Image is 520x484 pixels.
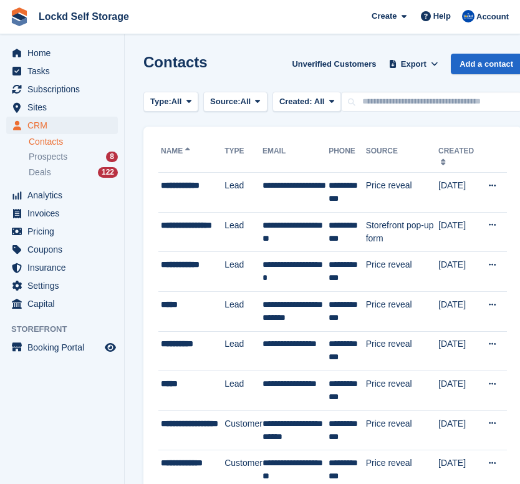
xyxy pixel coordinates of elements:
span: Storefront [11,323,124,336]
a: menu [6,277,118,294]
span: Sites [27,99,102,116]
td: Storefront pop-up form [366,212,438,252]
a: Contacts [29,136,118,148]
span: Source: [210,95,240,108]
th: Email [262,142,329,173]
a: menu [6,117,118,134]
span: Tasks [27,62,102,80]
span: Insurance [27,259,102,276]
td: Price reveal [366,410,438,450]
td: Lead [224,252,262,292]
td: [DATE] [438,331,481,371]
span: Help [433,10,451,22]
th: Source [366,142,438,173]
span: Pricing [27,223,102,240]
span: All [314,97,325,106]
span: Capital [27,295,102,312]
a: Unverified Customers [287,54,381,74]
a: Prospects 8 [29,150,118,163]
button: Type: All [143,92,198,112]
span: Home [27,44,102,62]
span: Coupons [27,241,102,258]
a: Name [161,147,193,155]
img: Jonny Bleach [462,10,474,22]
td: Price reveal [366,331,438,371]
a: Created [438,147,474,167]
a: menu [6,295,118,312]
div: 8 [106,152,118,162]
td: Price reveal [366,291,438,331]
td: Lead [224,331,262,371]
span: All [171,95,182,108]
td: Lead [224,291,262,331]
span: Created: [279,97,312,106]
a: menu [6,339,118,356]
a: menu [6,44,118,62]
a: menu [6,223,118,240]
span: CRM [27,117,102,134]
a: menu [6,259,118,276]
td: [DATE] [438,212,481,252]
td: [DATE] [438,173,481,213]
img: stora-icon-8386f47178a22dfd0bd8f6a31ec36ba5ce8667c1dd55bd0f319d3a0aa187defe.svg [10,7,29,26]
span: Booking Portal [27,339,102,356]
h1: Contacts [143,54,208,70]
span: Prospects [29,151,67,163]
a: menu [6,99,118,116]
button: Export [387,54,441,74]
th: Phone [329,142,366,173]
span: Export [401,58,426,70]
a: Lockd Self Storage [34,6,134,27]
td: Price reveal [366,173,438,213]
div: 122 [98,167,118,178]
a: Deals 122 [29,166,118,179]
span: Deals [29,167,51,178]
span: Analytics [27,186,102,204]
span: All [241,95,251,108]
a: menu [6,62,118,80]
td: [DATE] [438,371,481,411]
td: Price reveal [366,371,438,411]
span: Type: [150,95,171,108]
span: Create [372,10,397,22]
a: menu [6,205,118,222]
a: menu [6,80,118,98]
td: Lead [224,173,262,213]
td: [DATE] [438,291,481,331]
th: Type [224,142,262,173]
span: Settings [27,277,102,294]
td: Lead [224,212,262,252]
a: menu [6,186,118,204]
a: menu [6,241,118,258]
td: Price reveal [366,252,438,292]
span: Invoices [27,205,102,222]
span: Subscriptions [27,80,102,98]
button: Source: All [203,92,267,112]
td: Customer [224,410,262,450]
span: Account [476,11,509,23]
a: Preview store [103,340,118,355]
td: Lead [224,371,262,411]
td: [DATE] [438,252,481,292]
td: [DATE] [438,410,481,450]
button: Created: All [272,92,341,112]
